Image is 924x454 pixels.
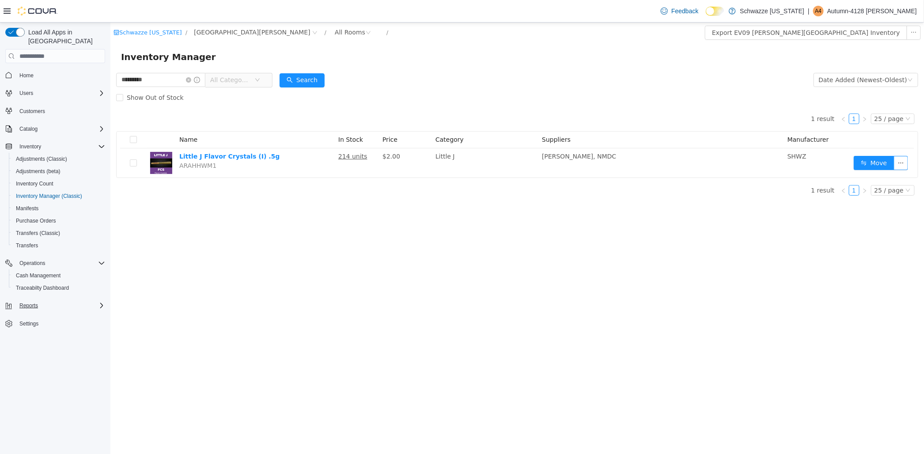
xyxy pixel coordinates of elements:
button: Adjustments (Classic) [9,153,109,165]
a: Transfers [12,240,42,251]
span: Inventory Manager (Classic) [12,191,105,201]
button: Transfers (Classic) [9,227,109,239]
span: Home [16,69,105,80]
span: Manifests [12,203,105,214]
button: Purchase Orders [9,215,109,227]
span: Transfers (Classic) [16,230,60,237]
span: Customers [16,106,105,117]
li: Next Page [749,163,760,173]
div: All Rooms [224,3,255,16]
span: Users [16,88,105,98]
span: Manifests [16,205,38,212]
span: Transfers (Classic) [12,228,105,238]
a: Cash Management [12,270,64,281]
button: Settings [2,317,109,330]
span: Settings [16,318,105,329]
li: 1 [738,91,749,102]
i: icon: left [731,166,736,171]
button: icon: searchSearch [169,51,214,65]
span: ARAHHWM1 [69,140,106,147]
span: Show Out of Stock [13,72,77,79]
i: icon: down [797,55,803,61]
button: Reports [2,299,109,312]
button: Operations [2,257,109,269]
img: Little J Flavor Crystals (I) .5g hero shot [40,129,62,151]
nav: Complex example [5,65,105,353]
div: 25 / page [764,91,793,101]
button: Home [2,68,109,81]
li: Previous Page [728,163,738,173]
div: 25 / page [764,163,793,173]
input: Dark Mode [706,7,724,16]
span: All Categories [100,53,140,62]
button: Inventory [2,140,109,153]
button: Reports [16,300,42,311]
span: Cash Management [16,272,61,279]
td: Little J [322,126,428,155]
button: Inventory Count [9,178,109,190]
a: Adjustments (Classic) [12,154,71,164]
span: A4 [815,6,822,16]
button: Users [16,88,37,98]
button: icon: ellipsis [796,3,810,17]
a: Inventory Count [12,178,57,189]
a: Feedback [657,2,702,20]
span: Operations [16,258,105,269]
span: Traceabilty Dashboard [16,284,69,291]
span: Operations [19,260,45,267]
a: Customers [16,106,49,117]
span: Catalog [16,124,105,134]
li: 1 [738,163,749,173]
span: Home [19,72,34,79]
u: 214 units [228,130,257,137]
button: Export EV09 [PERSON_NAME][GEOGRAPHIC_DATA] Inventory [595,3,797,17]
a: 1 [739,91,749,101]
p: Autumn-4128 [PERSON_NAME] [827,6,917,16]
span: / [75,7,77,13]
i: icon: shop [3,7,9,13]
a: Purchase Orders [12,216,60,226]
button: Adjustments (beta) [9,165,109,178]
span: Inventory [19,143,41,150]
button: Cash Management [9,269,109,282]
a: Traceabilty Dashboard [12,283,72,293]
button: Transfers [9,239,109,252]
span: Suppliers [432,113,460,121]
button: Customers [2,105,109,117]
span: Inventory Count [16,180,53,187]
i: icon: right [752,94,757,99]
a: 1 [739,163,749,173]
i: icon: down [144,55,150,61]
a: Settings [16,318,42,329]
p: Schwazze [US_STATE] [740,6,805,16]
span: Adjustments (beta) [12,166,105,177]
i: icon: info-circle [83,54,90,61]
span: Adjustments (beta) [16,168,61,175]
span: Settings [19,320,38,327]
span: [PERSON_NAME], NMDC [432,130,506,137]
button: Catalog [2,123,109,135]
span: EV09 Montano Plaza [83,5,200,15]
li: Next Page [749,91,760,102]
span: Inventory Manager (Classic) [16,193,82,200]
span: / [214,7,216,13]
span: Reports [19,302,38,309]
span: Catalog [19,125,38,132]
li: 1 result [701,163,724,173]
div: Autumn-4128 Mares [813,6,824,16]
span: Transfers [16,242,38,249]
a: Little J Flavor Crystals (I) .5g [69,130,169,137]
button: Catalog [16,124,41,134]
span: Cash Management [12,270,105,281]
span: Price [272,113,287,121]
span: Users [19,90,33,97]
span: Purchase Orders [12,216,105,226]
li: Previous Page [728,91,738,102]
span: Transfers [12,240,105,251]
span: Category [325,113,353,121]
a: Adjustments (beta) [12,166,64,177]
div: Date Added (Newest-Oldest) [708,51,797,64]
button: Operations [16,258,49,269]
span: Purchase Orders [16,217,56,224]
li: 1 result [701,91,724,102]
